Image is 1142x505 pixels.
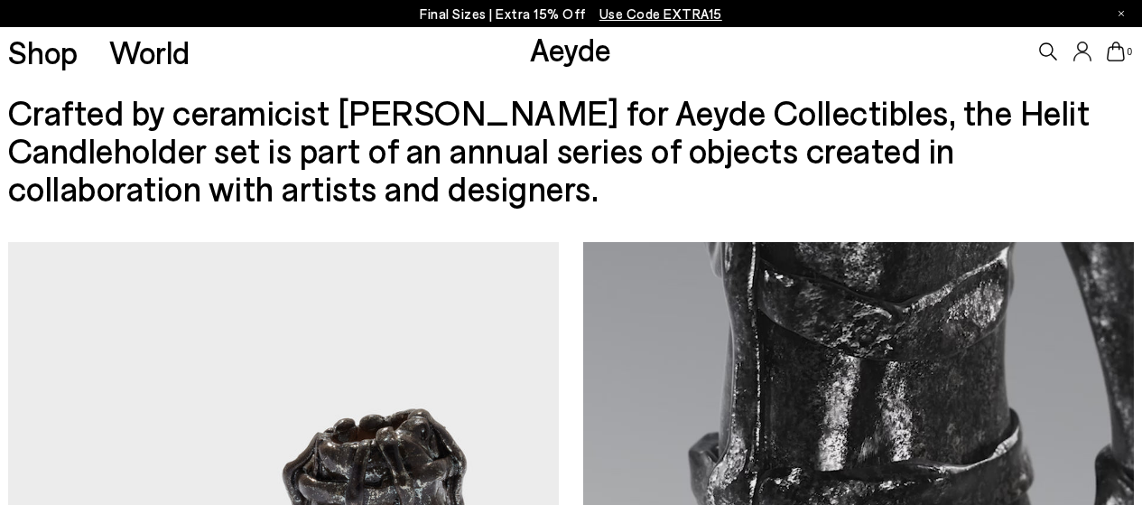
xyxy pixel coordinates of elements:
[530,30,611,68] a: Aeyde
[1125,47,1134,57] span: 0
[420,3,722,25] p: Final Sizes | Extra 15% Off
[8,36,78,68] a: Shop
[1107,42,1125,61] a: 0
[109,36,190,68] a: World
[8,94,1135,207] h3: Crafted by ceramicist [PERSON_NAME] for Aeyde Collectibles, the Helit Candleholder set is part of...
[599,5,722,22] span: Navigate to /collections/ss25-final-sizes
